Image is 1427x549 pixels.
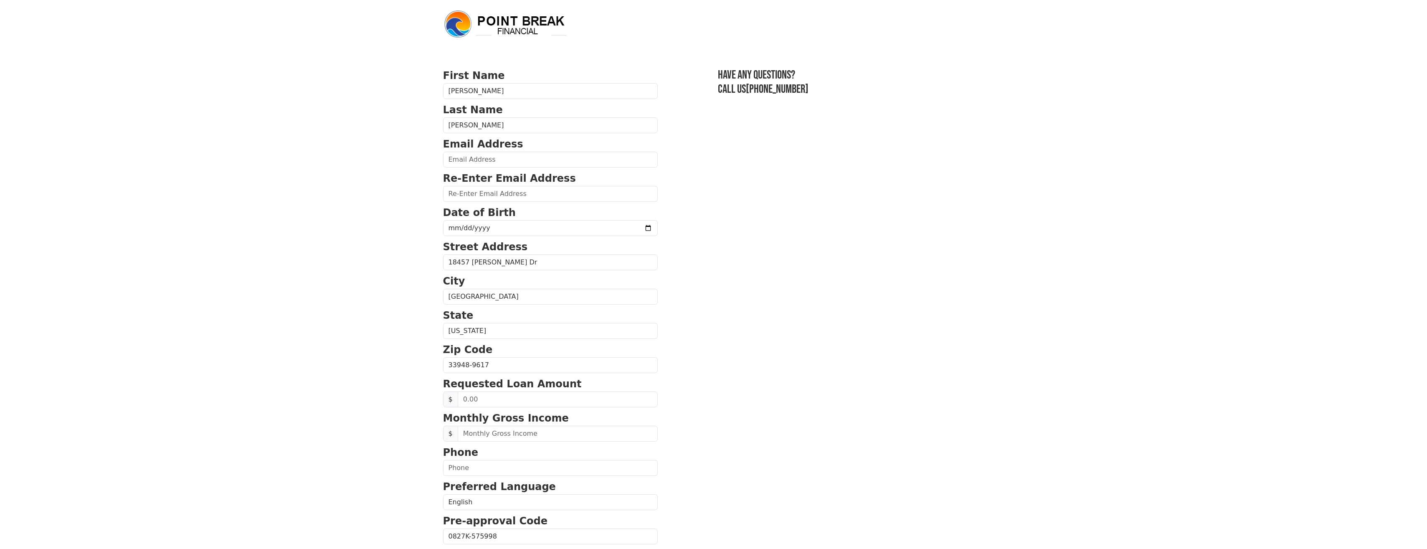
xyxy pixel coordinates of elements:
input: Last Name [443,117,658,133]
input: City [443,289,658,305]
strong: State [443,310,474,321]
p: Monthly Gross Income [443,411,658,426]
input: Street Address [443,254,658,270]
input: Re-Enter Email Address [443,186,658,202]
strong: Phone [443,447,479,458]
input: Email Address [443,152,658,168]
strong: First Name [443,70,505,81]
input: Zip Code [443,357,658,373]
input: Phone [443,460,658,476]
strong: Re-Enter Email Address [443,173,576,184]
input: First Name [443,83,658,99]
strong: City [443,275,465,287]
strong: Street Address [443,241,528,253]
strong: Requested Loan Amount [443,378,582,390]
strong: Pre-approval Code [443,515,548,527]
img: logo.png [443,9,568,39]
span: $ [443,426,458,442]
h3: Call us [718,82,984,97]
input: Monthly Gross Income [458,426,658,442]
h3: Have any questions? [718,68,984,82]
a: [PHONE_NUMBER] [746,82,809,96]
span: $ [443,391,458,407]
strong: Last Name [443,104,503,116]
strong: Date of Birth [443,207,516,219]
strong: Preferred Language [443,481,556,493]
strong: Zip Code [443,344,493,356]
input: Pre-approval Code [443,529,658,544]
strong: Email Address [443,138,523,150]
input: 0.00 [458,391,658,407]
